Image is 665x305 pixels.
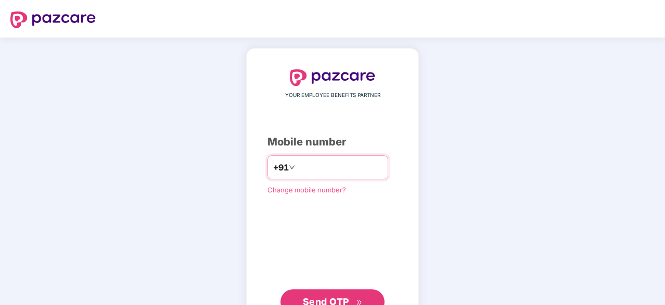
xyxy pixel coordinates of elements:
span: YOUR EMPLOYEE BENEFITS PARTNER [285,91,380,100]
img: logo [290,69,375,86]
img: logo [10,11,96,28]
a: Change mobile number? [267,186,346,194]
div: Mobile number [267,134,398,150]
span: down [289,164,295,170]
span: +91 [273,161,289,174]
